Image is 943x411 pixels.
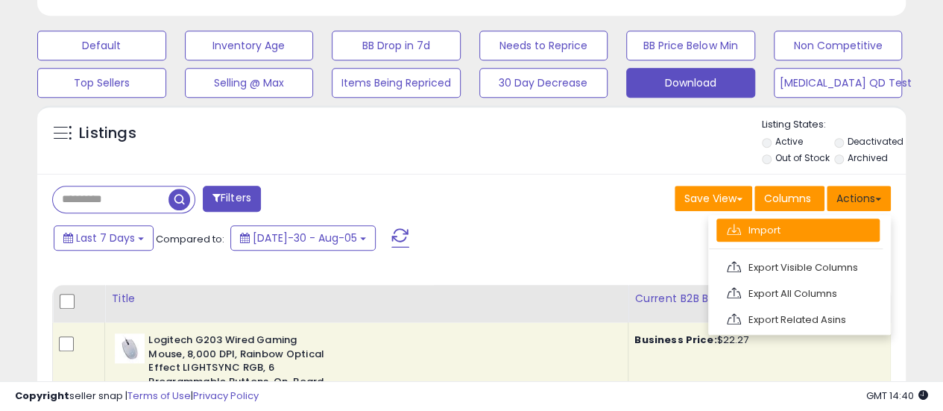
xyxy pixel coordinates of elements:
span: 2025-08-13 14:40 GMT [866,389,928,403]
a: Import [716,219,880,242]
button: Inventory Age [185,31,314,60]
label: Archived [848,151,888,164]
p: Listing States: [762,118,906,132]
button: Default [37,31,166,60]
button: Actions [827,186,891,211]
button: Non Competitive [774,31,903,60]
button: Columns [754,186,824,211]
button: Download [626,68,755,98]
label: Out of Stock [775,151,829,164]
button: Needs to Reprice [479,31,608,60]
div: $22.27 [634,333,879,347]
button: BB Price Below Min [626,31,755,60]
button: Save View [675,186,752,211]
button: [MEDICAL_DATA] QD Test [774,68,903,98]
button: Items Being Repriced [332,68,461,98]
a: Terms of Use [127,389,191,403]
div: Current B2B Buybox Price [634,291,884,307]
span: Columns [764,191,811,206]
label: Deactivated [848,135,903,148]
span: [DATE]-30 - Aug-05 [253,230,357,245]
a: Privacy Policy [193,389,259,403]
button: Filters [203,186,261,212]
button: Last 7 Days [54,225,154,251]
button: Selling @ Max [185,68,314,98]
img: 21ZdCGxvC-L._SL40_.jpg [115,333,145,363]
button: [DATE]-30 - Aug-05 [230,225,376,251]
span: Last 7 Days [76,230,135,245]
b: Business Price: [634,333,716,347]
span: Compared to: [156,232,224,246]
button: BB Drop in 7d [332,31,461,60]
div: Title [111,291,622,307]
h5: Listings [79,123,136,144]
div: seller snap | | [15,389,259,404]
a: Export Visible Columns [716,256,880,279]
a: Export Related Asins [716,308,880,331]
button: 30 Day Decrease [479,68,608,98]
button: Top Sellers [37,68,166,98]
strong: Copyright [15,389,69,403]
a: Export All Columns [716,282,880,305]
label: Active [775,135,802,148]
